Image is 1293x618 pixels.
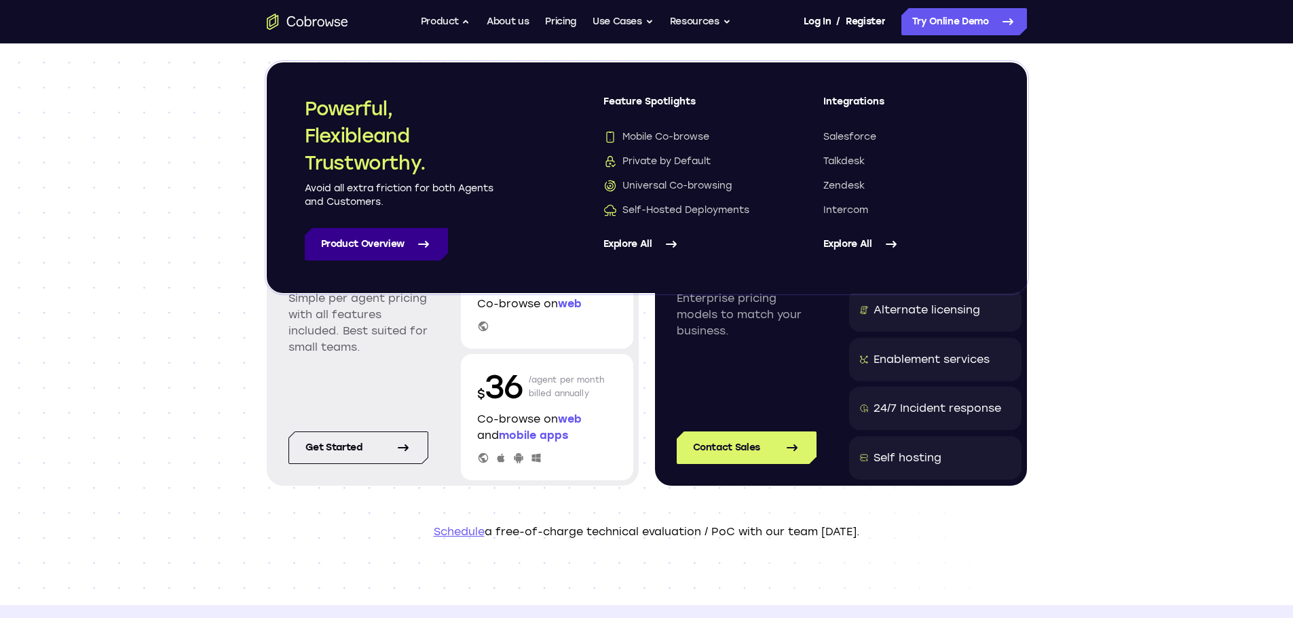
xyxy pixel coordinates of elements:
span: Feature Spotlights [603,95,769,119]
span: web [558,297,582,310]
a: Universal Co-browsingUniversal Co-browsing [603,179,769,193]
button: Product [421,8,471,35]
a: Talkdesk [823,155,989,168]
a: Get started [288,431,428,464]
span: Mobile Co-browse [603,130,709,144]
span: web [558,412,582,425]
img: Universal Co-browsing [603,179,617,193]
a: Try Online Demo [901,8,1027,35]
a: Product Overview [305,228,448,260]
p: Simple per agent pricing with all features included. Best suited for small teams. [288,290,428,355]
p: Co-browse on [477,296,617,312]
span: mobile apps [499,429,568,442]
img: Self-Hosted Deployments [603,204,617,217]
span: Talkdesk [823,155,865,168]
img: Private by Default [603,155,617,168]
a: Zendesk [823,179,989,193]
p: Avoid all extra friction for both Agents and Customers. [305,182,495,209]
a: Self-Hosted DeploymentsSelf-Hosted Deployments [603,204,769,217]
div: Self hosting [874,450,941,466]
div: 24/7 Incident response [874,400,1001,417]
a: Contact Sales [677,431,817,464]
a: About us [487,8,529,35]
span: Universal Co-browsing [603,179,732,193]
span: Salesforce [823,130,876,144]
p: 36 [477,365,523,408]
a: Private by DefaultPrivate by Default [603,155,769,168]
a: Register [846,8,885,35]
span: $ [477,387,485,402]
div: Enablement services [874,351,990,368]
span: Private by Default [603,155,711,168]
a: Explore All [603,228,769,260]
a: Go to the home page [267,14,348,30]
a: Explore All [823,228,989,260]
a: Intercom [823,204,989,217]
p: /agent per month billed annually [529,365,605,408]
h2: Powerful, Flexible and Trustworthy. [305,95,495,176]
button: Resources [670,8,731,35]
p: a free-of-charge technical evaluation / PoC with our team [DATE]. [267,524,1027,540]
span: Zendesk [823,179,865,193]
a: Schedule [434,525,485,538]
div: Alternate licensing [874,302,980,318]
p: Enterprise pricing models to match your business. [677,290,817,339]
img: Mobile Co-browse [603,130,617,144]
span: / [836,14,840,30]
a: Pricing [545,8,576,35]
a: Salesforce [823,130,989,144]
p: Co-browse on and [477,411,617,444]
span: Integrations [823,95,989,119]
button: Use Cases [593,8,654,35]
span: Self-Hosted Deployments [603,204,749,217]
a: Log In [804,8,831,35]
span: Intercom [823,204,868,217]
a: Mobile Co-browseMobile Co-browse [603,130,769,144]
